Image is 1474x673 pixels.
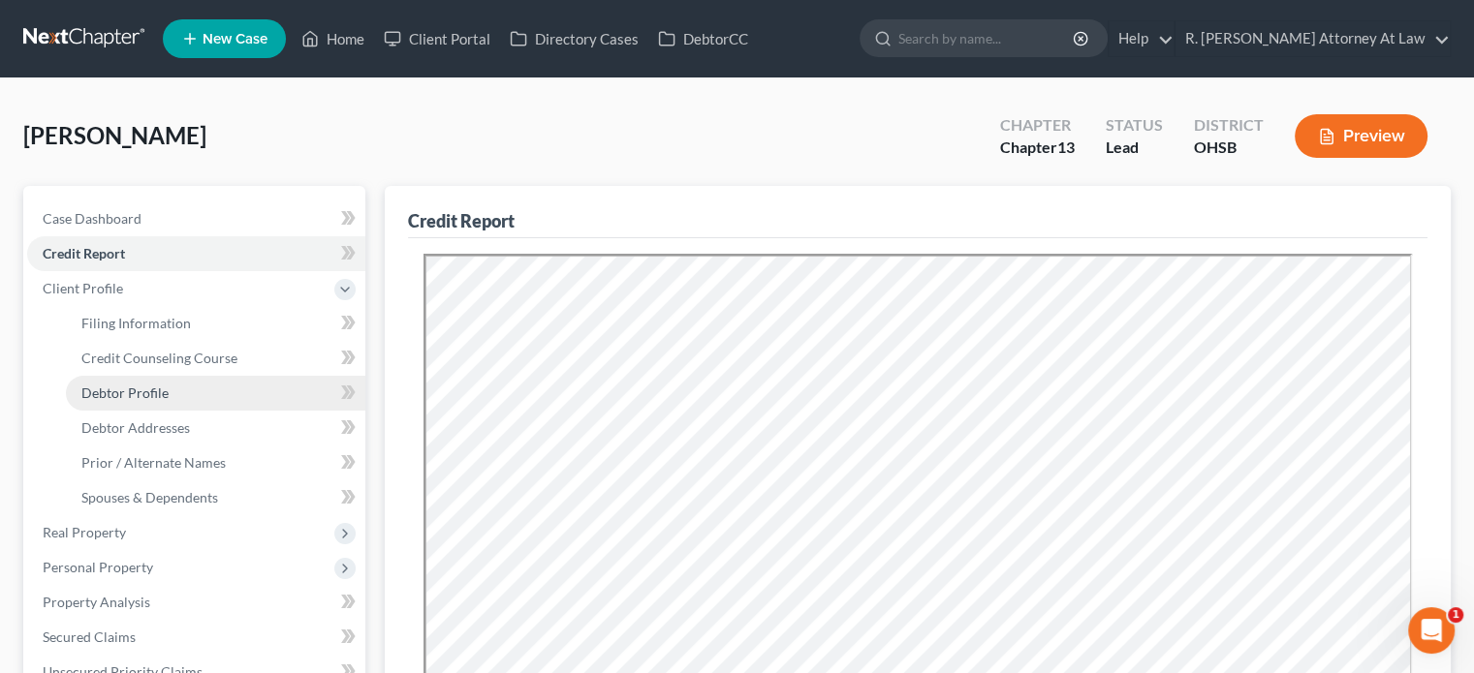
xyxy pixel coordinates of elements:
div: Chapter [1000,114,1075,137]
a: Client Portal [374,21,500,56]
span: Real Property [43,524,126,540]
span: Secured Claims [43,628,136,645]
span: [PERSON_NAME] [23,121,206,149]
a: Case Dashboard [27,201,365,236]
a: Home [292,21,374,56]
a: Help [1109,21,1174,56]
a: DebtorCC [648,21,758,56]
span: Client Profile [43,280,123,296]
a: Credit Counseling Course [66,341,365,376]
a: Debtor Addresses [66,411,365,445]
span: Prior / Alternate Names [81,454,226,471]
span: Spouses & Dependents [81,489,218,505]
span: Property Analysis [43,594,150,610]
iframe: Intercom live chat [1408,607,1455,654]
span: Filing Information [81,315,191,331]
a: Debtor Profile [66,376,365,411]
div: Credit Report [408,209,515,232]
span: 1 [1448,607,1463,623]
input: Search by name... [898,20,1076,56]
a: Directory Cases [500,21,648,56]
span: 13 [1057,138,1075,156]
span: Personal Property [43,559,153,575]
a: Filing Information [66,306,365,341]
span: Credit Counseling Course [81,350,237,366]
a: Secured Claims [27,620,365,655]
span: Credit Report [43,245,125,261]
div: Lead [1106,137,1163,159]
a: Spouses & Dependents [66,480,365,515]
div: Status [1106,114,1163,137]
a: R. [PERSON_NAME] Attorney At Law [1176,21,1450,56]
button: Preview [1295,114,1427,158]
div: District [1194,114,1264,137]
div: OHSB [1194,137,1264,159]
a: Prior / Alternate Names [66,445,365,480]
span: Case Dashboard [43,210,141,227]
div: Chapter [1000,137,1075,159]
a: Property Analysis [27,585,365,620]
span: New Case [203,32,267,46]
span: Debtor Profile [81,384,169,401]
span: Debtor Addresses [81,419,190,436]
a: Credit Report [27,236,365,271]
